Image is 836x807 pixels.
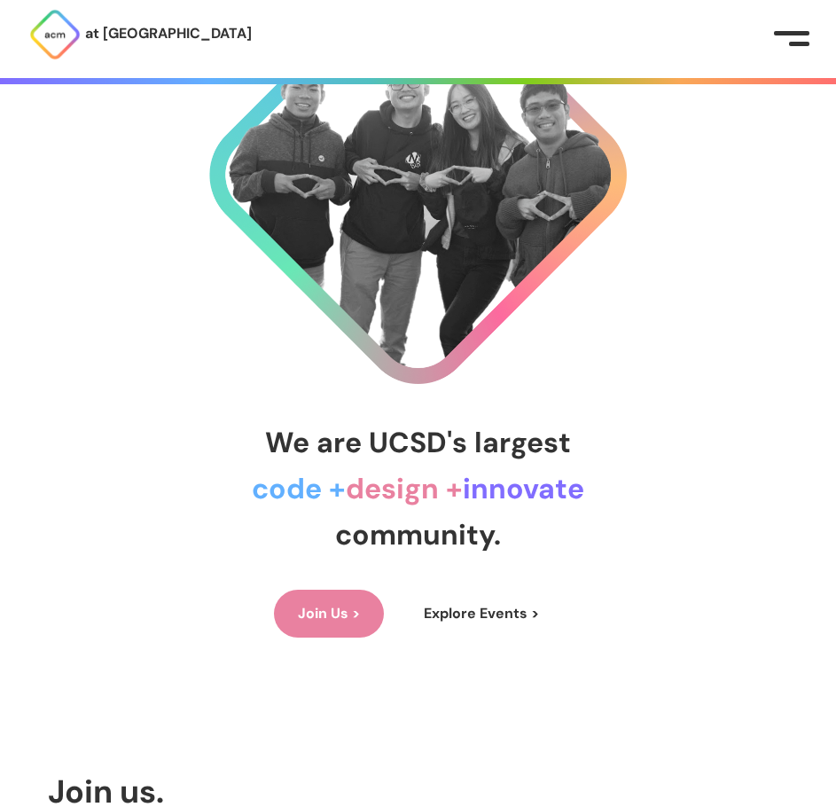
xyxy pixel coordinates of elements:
[85,22,252,45] p: at [GEOGRAPHIC_DATA]
[274,590,384,638] a: Join Us >
[346,470,463,507] span: design +
[265,424,571,461] span: We are UCSD's largest
[28,8,252,61] a: at [GEOGRAPHIC_DATA]
[28,8,82,61] img: ACM Logo
[463,470,584,507] span: innovate
[400,590,563,638] a: Explore Events >
[335,516,501,553] span: community.
[252,470,346,507] span: code +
